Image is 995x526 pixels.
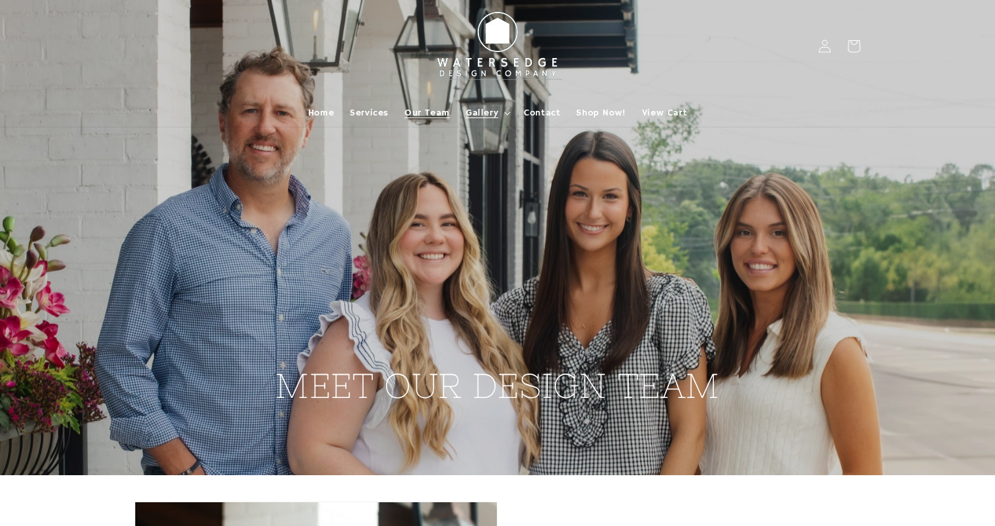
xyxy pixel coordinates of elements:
[308,107,334,119] span: Home
[516,99,568,127] a: Contact
[342,99,397,127] a: Services
[397,99,458,127] a: Our Team
[524,107,560,119] span: Contact
[466,107,498,119] span: Gallery
[350,107,389,119] span: Services
[404,107,450,119] span: Our Team
[300,99,342,127] a: Home
[642,107,687,119] span: View Cart
[634,99,695,127] a: View Cart
[458,99,516,127] summary: Gallery
[568,99,633,127] a: Shop Now!
[576,107,626,119] span: Shop Now!
[425,5,570,87] img: Watersedge Design Co
[275,67,720,409] h2: MEET OUR DESIGN TEAM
